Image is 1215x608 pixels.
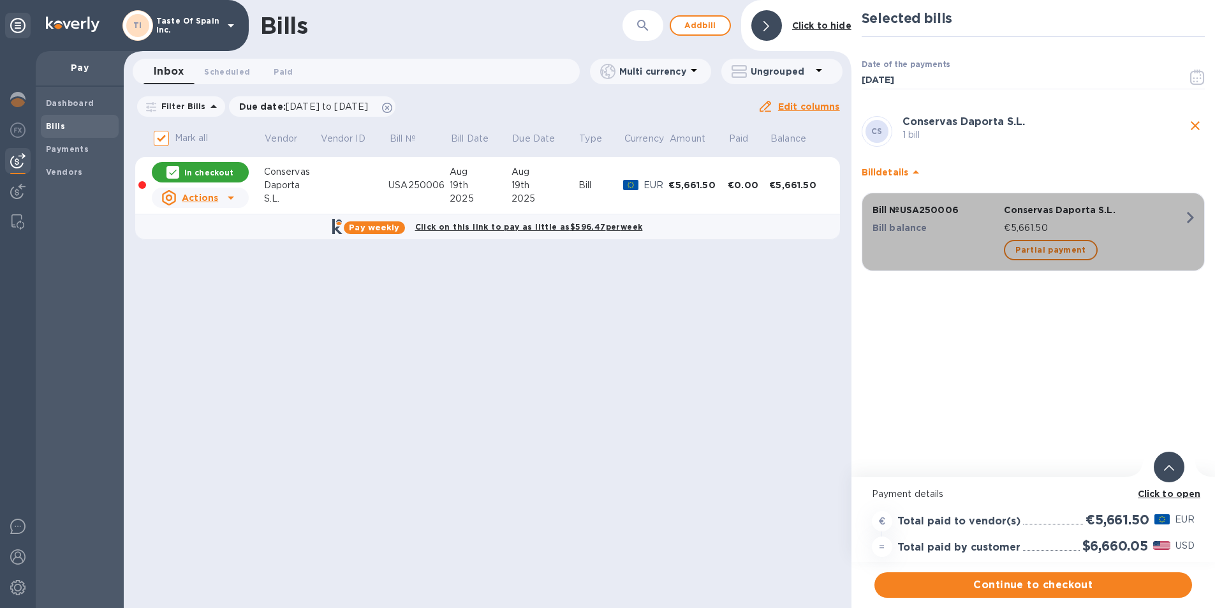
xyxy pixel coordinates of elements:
div: Billdetails [862,152,1205,193]
p: Vendor [265,132,297,145]
span: Paid [729,132,765,145]
b: Click to hide [792,20,851,31]
div: S.L. [264,192,320,205]
b: Dashboard [46,98,94,108]
label: Date of the payments [862,61,950,69]
span: Add bill [681,18,719,33]
p: Type [579,132,602,145]
h3: Total paid by customer [897,542,1020,554]
h3: Total paid to vendor(s) [897,515,1020,528]
p: €5,661.50 [1004,221,1184,235]
b: Conservas Daporta S.L. [902,115,1025,128]
div: 19th [450,179,511,192]
div: Unpin categories [5,13,31,38]
p: Conservas Daporta S.L. [1004,204,1184,216]
div: Bill [578,179,624,192]
button: Partial payment [1004,240,1097,260]
h2: Selected bills [862,10,1205,26]
div: €5,661.50 [668,179,728,191]
div: Due date:[DATE] to [DATE] [229,96,396,117]
p: Taste Of Spain Inc. [156,17,220,34]
p: 1 bill [902,128,1186,142]
p: Currency [624,132,664,145]
button: Bill №USA250006Conservas Daporta S.L.Bill balance€5,661.50Partial payment [862,193,1205,271]
div: 19th [512,179,578,192]
p: EUR [1175,513,1195,526]
span: Partial payment [1015,242,1086,258]
p: Vendor ID [321,132,365,145]
button: Continue to checkout [874,572,1192,598]
b: Payments [46,144,89,154]
div: USA250006 [388,179,450,192]
span: Balance [770,132,823,145]
p: USD [1175,539,1195,552]
b: Pay weekly [349,223,399,232]
p: Bill № [390,132,416,145]
button: Addbill [670,15,731,36]
p: Pay [46,61,114,74]
p: Ungrouped [751,65,811,78]
p: Bill № USA250006 [873,204,999,216]
span: Amount [670,132,722,145]
strong: € [879,516,885,526]
b: Bill details [862,167,908,177]
div: €0.00 [728,179,769,191]
p: Bill Date [451,132,489,145]
b: CS [871,126,883,136]
span: Bill Date [451,132,505,145]
div: Conservas [264,165,320,179]
p: Payment details [872,487,1195,501]
span: Scheduled [204,65,250,78]
img: USD [1153,541,1170,550]
b: Vendors [46,167,83,177]
p: Due date : [239,100,375,113]
img: Logo [46,17,99,32]
u: Actions [182,193,218,203]
div: Daporta [264,179,320,192]
span: [DATE] to [DATE] [286,101,368,112]
p: EUR [644,179,668,192]
p: Balance [770,132,806,145]
span: Type [579,132,619,145]
div: €5,661.50 [769,179,828,191]
h1: Bills [260,12,307,39]
span: Inbox [154,63,184,80]
span: Bill № [390,132,432,145]
div: = [872,537,892,557]
p: In checkout [184,167,233,178]
p: Mark all [175,131,208,145]
p: Bill balance [873,221,999,234]
img: Foreign exchange [10,122,26,138]
div: 2025 [512,192,578,205]
div: 2025 [450,192,511,205]
h2: $6,660.05 [1082,538,1148,554]
h2: €5,661.50 [1086,512,1149,528]
button: close [1186,116,1205,135]
b: Bills [46,121,65,131]
span: Vendor ID [321,132,382,145]
p: Due Date [512,132,555,145]
span: Due Date [512,132,571,145]
p: Multi currency [619,65,686,78]
p: Paid [729,132,749,145]
span: Continue to checkout [885,577,1182,593]
b: TI [133,20,142,30]
div: Aug [450,165,511,179]
b: Click on this link to pay as little as $596.47 per week [415,222,643,232]
span: Vendor [265,132,314,145]
p: Amount [670,132,705,145]
div: Aug [512,165,578,179]
b: Click to open [1138,489,1201,499]
u: Edit columns [778,101,840,112]
span: Paid [274,65,293,78]
p: Filter Bills [156,101,206,112]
